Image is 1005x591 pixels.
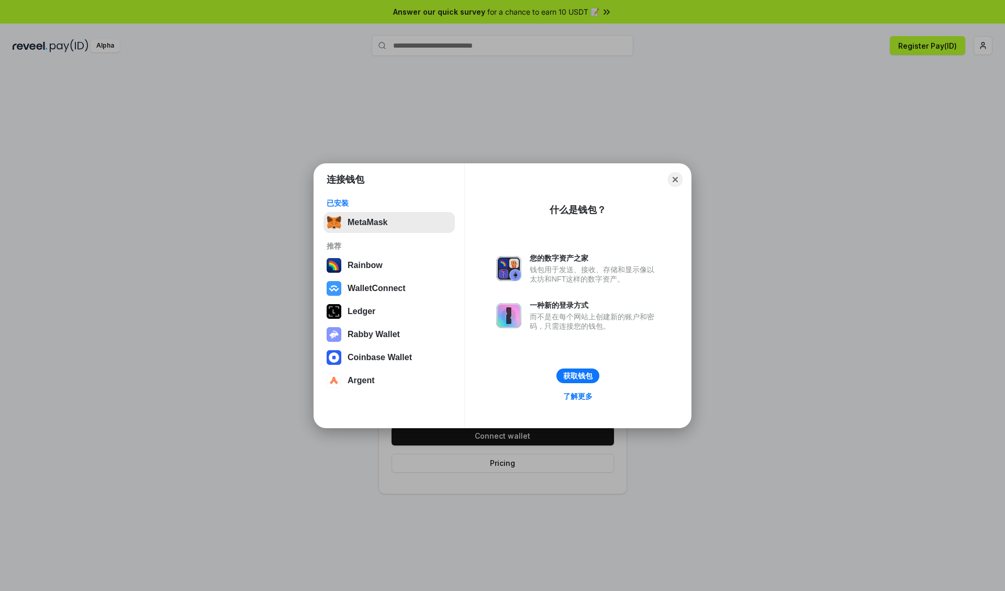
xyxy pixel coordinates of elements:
[327,350,341,365] img: svg+xml,%3Csvg%20width%3D%2228%22%20height%3D%2228%22%20viewBox%3D%220%200%2028%2028%22%20fill%3D...
[327,215,341,230] img: svg+xml,%3Csvg%20fill%3D%22none%22%20height%3D%2233%22%20viewBox%3D%220%200%2035%2033%22%20width%...
[668,172,683,187] button: Close
[323,347,455,368] button: Coinbase Wallet
[327,327,341,342] img: svg+xml,%3Csvg%20xmlns%3D%22http%3A%2F%2Fwww.w3.org%2F2000%2Fsvg%22%20fill%3D%22none%22%20viewBox...
[348,261,383,270] div: Rainbow
[563,371,593,381] div: 获取钱包
[348,284,406,293] div: WalletConnect
[530,300,660,310] div: 一种新的登录方式
[323,370,455,391] button: Argent
[496,303,521,328] img: svg+xml,%3Csvg%20xmlns%3D%22http%3A%2F%2Fwww.w3.org%2F2000%2Fsvg%22%20fill%3D%22none%22%20viewBox...
[348,330,400,339] div: Rabby Wallet
[348,218,387,227] div: MetaMask
[327,198,452,208] div: 已安装
[327,373,341,388] img: svg+xml,%3Csvg%20width%3D%2228%22%20height%3D%2228%22%20viewBox%3D%220%200%2028%2028%22%20fill%3D...
[530,253,660,263] div: 您的数字资产之家
[530,265,660,284] div: 钱包用于发送、接收、存储和显示像以太坊和NFT这样的数字资产。
[556,369,599,383] button: 获取钱包
[348,353,412,362] div: Coinbase Wallet
[327,304,341,319] img: svg+xml,%3Csvg%20xmlns%3D%22http%3A%2F%2Fwww.w3.org%2F2000%2Fsvg%22%20width%3D%2228%22%20height%3...
[550,204,606,216] div: 什么是钱包？
[563,392,593,401] div: 了解更多
[348,376,375,385] div: Argent
[557,389,599,403] a: 了解更多
[348,307,375,316] div: Ledger
[323,255,455,276] button: Rainbow
[327,281,341,296] img: svg+xml,%3Csvg%20width%3D%2228%22%20height%3D%2228%22%20viewBox%3D%220%200%2028%2028%22%20fill%3D...
[327,241,452,251] div: 推荐
[323,278,455,299] button: WalletConnect
[327,173,364,186] h1: 连接钱包
[530,312,660,331] div: 而不是在每个网站上创建新的账户和密码，只需连接您的钱包。
[496,256,521,281] img: svg+xml,%3Csvg%20xmlns%3D%22http%3A%2F%2Fwww.w3.org%2F2000%2Fsvg%22%20fill%3D%22none%22%20viewBox...
[323,301,455,322] button: Ledger
[323,212,455,233] button: MetaMask
[327,258,341,273] img: svg+xml,%3Csvg%20width%3D%22120%22%20height%3D%22120%22%20viewBox%3D%220%200%20120%20120%22%20fil...
[323,324,455,345] button: Rabby Wallet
